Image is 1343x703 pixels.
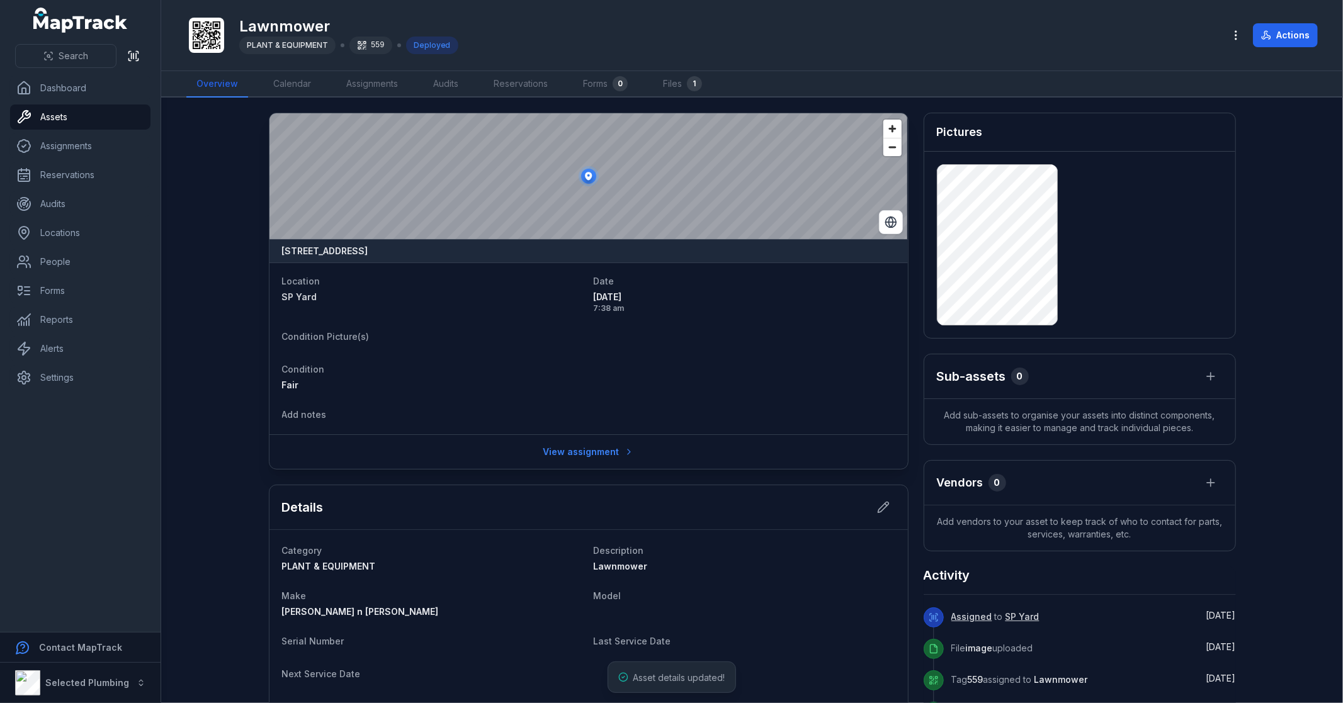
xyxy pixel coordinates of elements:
[282,498,324,516] h2: Details
[968,674,983,685] span: 559
[282,331,370,342] span: Condition Picture(s)
[282,545,322,556] span: Category
[282,291,317,302] span: SP Yard
[10,162,150,188] a: Reservations
[282,606,439,617] span: [PERSON_NAME] n [PERSON_NAME]
[10,133,150,159] a: Assignments
[937,474,983,492] h3: Vendors
[282,561,376,571] span: PLANT & EQUIPMENT
[282,245,368,257] strong: [STREET_ADDRESS]
[1011,368,1029,385] div: 0
[1253,23,1318,47] button: Actions
[1206,673,1236,683] time: 5/5/2025, 7:38:09 AM
[186,71,248,98] a: Overview
[423,71,468,98] a: Audits
[924,505,1235,551] span: Add vendors to your asset to keep track of who to contact for parts, services, warranties, etc.
[282,590,307,601] span: Make
[535,440,642,464] a: View assignment
[45,677,129,688] strong: Selected Plumbing
[484,71,558,98] a: Reservations
[1034,674,1088,685] span: Lawnmower
[336,71,408,98] a: Assignments
[39,642,122,653] strong: Contact MapTrack
[883,120,902,138] button: Zoom in
[653,71,712,98] a: Files1
[10,76,150,101] a: Dashboard
[594,276,615,286] span: Date
[594,291,895,303] span: [DATE]
[282,364,325,374] span: Condition
[594,291,895,313] time: 5/5/2025, 7:38:46 AM
[594,561,648,571] span: Lawnmower
[15,44,116,68] button: Search
[633,672,725,683] span: Asset details updated!
[33,8,128,33] a: MapTrack
[10,336,150,361] a: Alerts
[239,16,458,37] h1: Lawnmower
[924,566,970,584] h2: Activity
[937,368,1006,385] h2: Sub-assets
[269,113,908,239] canvas: Map
[282,668,361,679] span: Next Service Date
[282,291,584,303] a: SP Yard
[282,276,320,286] span: Location
[883,138,902,156] button: Zoom out
[613,76,628,91] div: 0
[879,210,903,234] button: Switch to Satellite View
[951,611,1040,622] span: to
[937,123,983,141] h3: Pictures
[966,643,993,653] span: image
[10,365,150,390] a: Settings
[951,610,992,623] a: Assigned
[594,636,671,646] span: Last Service Date
[1206,610,1236,621] time: 5/5/2025, 7:38:46 AM
[349,37,392,54] div: 559
[573,71,638,98] a: Forms0
[10,278,150,303] a: Forms
[263,71,321,98] a: Calendar
[594,545,644,556] span: Description
[594,303,895,313] span: 7:38 am
[10,220,150,245] a: Locations
[282,409,327,420] span: Add notes
[282,380,299,390] span: Fair
[247,40,328,50] span: PLANT & EQUIPMENT
[59,50,88,62] span: Search
[594,590,621,601] span: Model
[1206,641,1236,652] time: 5/5/2025, 7:38:35 AM
[406,37,458,54] div: Deployed
[10,191,150,217] a: Audits
[924,399,1235,444] span: Add sub-assets to organise your assets into distinct components, making it easier to manage and t...
[951,674,1088,685] span: Tag assigned to
[10,307,150,332] a: Reports
[282,636,344,646] span: Serial Number
[687,76,702,91] div: 1
[10,249,150,274] a: People
[1206,641,1236,652] span: [DATE]
[989,474,1006,492] div: 0
[951,643,1033,653] span: File uploaded
[1006,610,1040,623] a: SP Yard
[10,104,150,130] a: Assets
[1206,673,1236,683] span: [DATE]
[1206,610,1236,621] span: [DATE]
